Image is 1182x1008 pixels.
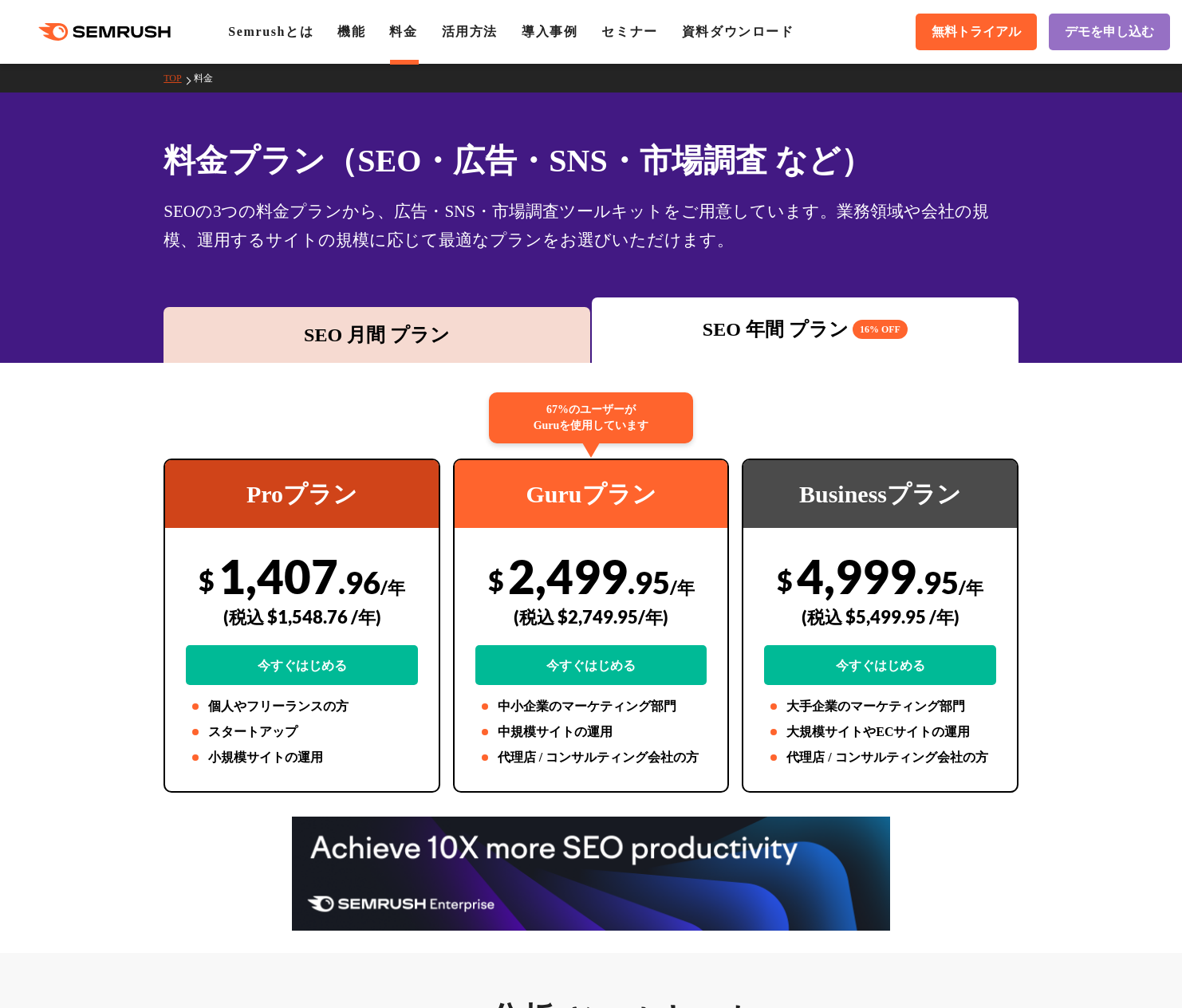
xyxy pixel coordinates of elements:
a: 今すぐはじめる [764,645,996,685]
a: 導入事例 [522,25,577,38]
div: (税込 $1,548.76 /年) [186,589,418,645]
a: TOP [164,73,193,84]
li: 小規模サイトの運用 [186,748,418,767]
span: 無料トライアル [932,24,1021,41]
span: /年 [380,577,405,598]
div: Proプラン [165,460,439,528]
span: /年 [670,577,695,598]
a: 活用方法 [442,25,498,38]
li: 大手企業のマーケティング部門 [764,697,996,716]
span: .96 [338,564,380,600]
li: 個人やフリーランスの方 [186,697,418,716]
div: SEO 年間 プラン [600,315,1011,344]
a: デモを申し込む [1049,14,1170,50]
span: $ [777,564,793,597]
div: 4,999 [764,548,996,685]
span: .95 [628,564,670,600]
div: SEOの3つの料金プランから、広告・SNS・市場調査ツールキットをご用意しています。業務領域や会社の規模、運用するサイトの規模に応じて最適なプランをお選びいただけます。 [164,197,1018,254]
div: (税込 $5,499.95 /年) [764,589,996,645]
a: 無料トライアル [916,14,1037,50]
span: $ [199,564,215,597]
div: 2,499 [475,548,707,685]
li: 大規模サイトやECサイトの運用 [764,723,996,742]
h1: 料金プラン（SEO・広告・SNS・市場調査 など） [164,137,1018,184]
li: 中規模サイトの運用 [475,723,707,742]
div: (税込 $2,749.95/年) [475,589,707,645]
li: 中小企業のマーケティング部門 [475,697,707,716]
a: 料金 [389,25,417,38]
li: スタートアップ [186,723,418,742]
span: /年 [959,577,983,598]
a: 今すぐはじめる [475,645,707,685]
li: 代理店 / コンサルティング会社の方 [475,748,707,767]
div: SEO 月間 プラン [171,321,582,349]
div: Businessプラン [743,460,1017,528]
a: 今すぐはじめる [186,645,418,685]
a: Semrushとは [228,25,313,38]
div: 67%のユーザーが Guruを使用しています [489,392,693,443]
a: 資料ダウンロード [682,25,794,38]
span: 16% OFF [853,320,908,339]
a: セミナー [601,25,657,38]
a: 機能 [337,25,365,38]
a: 料金 [194,73,225,84]
div: 1,407 [186,548,418,685]
div: Guruプラン [455,460,728,528]
li: 代理店 / コンサルティング会社の方 [764,748,996,767]
span: $ [488,564,504,597]
span: デモを申し込む [1065,24,1154,41]
span: .95 [916,564,959,600]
